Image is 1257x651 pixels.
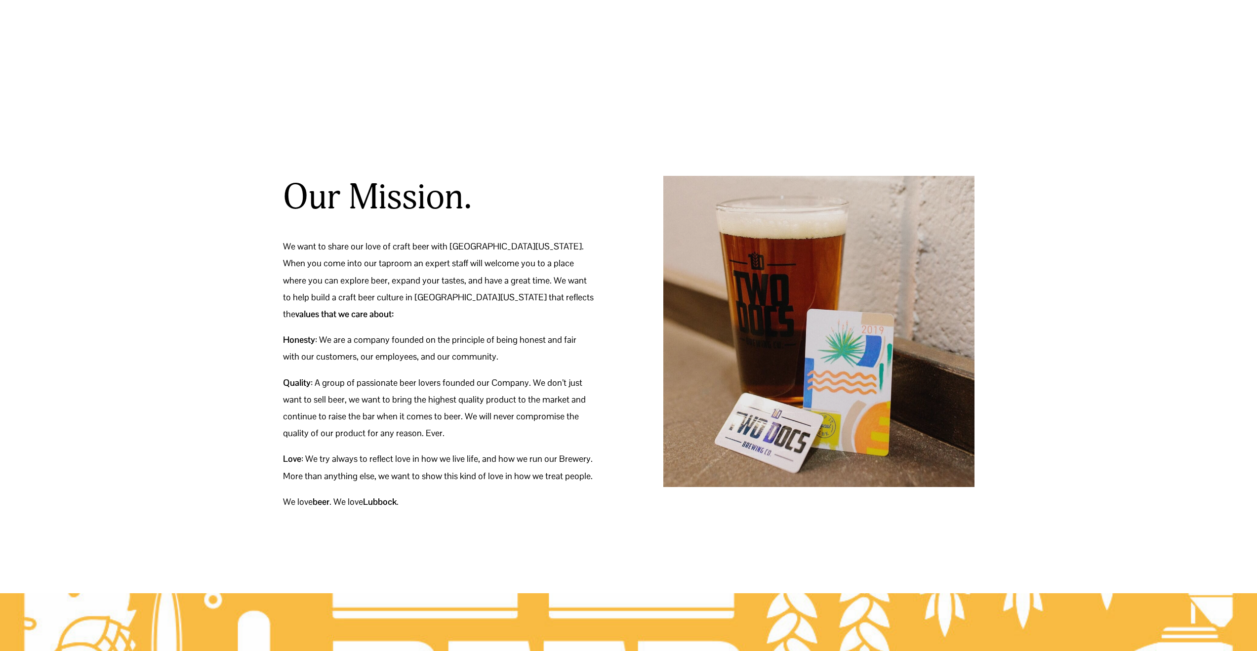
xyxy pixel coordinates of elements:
[283,493,594,510] p: We love . We love .
[283,334,315,345] strong: Honesty
[295,308,394,320] strong: values that we care about:
[283,450,594,484] p: : We try always to reflect love in how we live life, and how we run our Brewery. More than anythi...
[283,331,594,365] p: : We are a company founded on the principle of being honest and fair with our customers, our empl...
[283,453,301,464] strong: Love
[283,374,594,442] p: : A group of passionate beer lovers founded our Company. We don’t just want to sell beer, we want...
[283,377,311,388] strong: Quality
[313,496,329,507] strong: beer
[283,238,594,323] p: We want to share our love of craft beer with [GEOGRAPHIC_DATA][US_STATE]. When you come into our ...
[363,496,397,507] strong: Lubbock
[283,175,472,219] h2: Our Mission.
